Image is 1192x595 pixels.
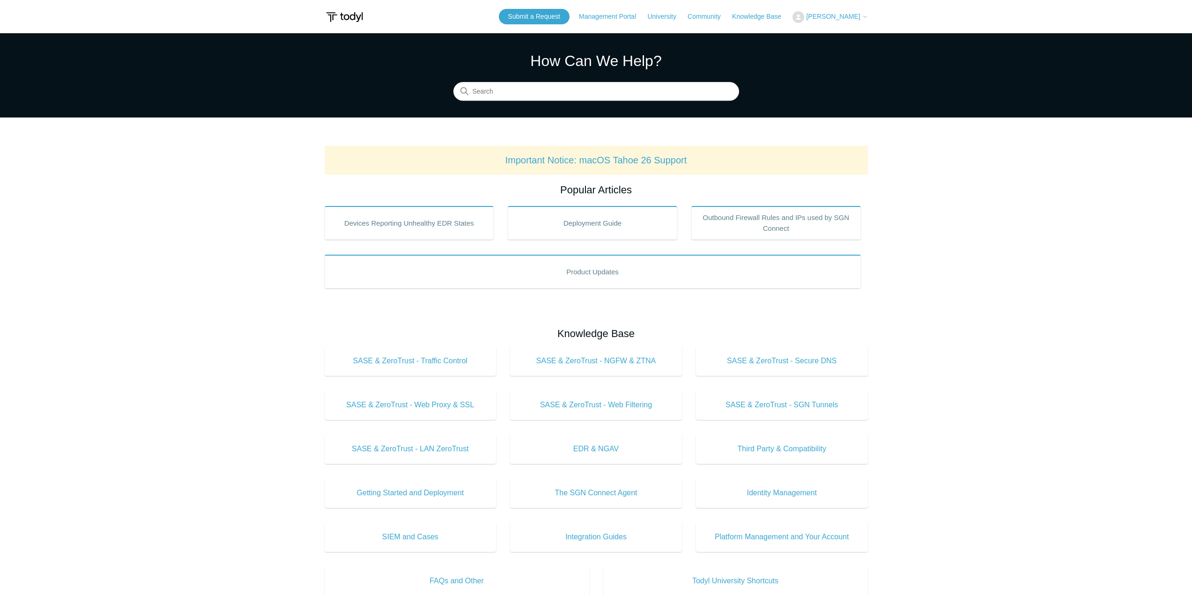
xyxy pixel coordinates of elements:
[325,478,496,508] a: Getting Started and Deployment
[696,434,868,464] a: Third Party & Compatibility
[339,443,482,455] span: SASE & ZeroTrust - LAN ZeroTrust
[510,434,682,464] a: EDR & NGAV
[510,346,682,376] a: SASE & ZeroTrust - NGFW & ZTNA
[710,443,854,455] span: Third Party & Compatibility
[325,390,496,420] a: SASE & ZeroTrust - Web Proxy & SSL
[508,206,677,240] a: Deployment Guide
[710,531,854,543] span: Platform Management and Your Account
[339,355,482,367] span: SASE & ZeroTrust - Traffic Control
[453,50,739,72] h1: How Can We Help?
[325,522,496,552] a: SIEM and Cases
[339,531,482,543] span: SIEM and Cases
[325,326,868,341] h2: Knowledge Base
[510,390,682,420] a: SASE & ZeroTrust - Web Filtering
[691,206,861,240] a: Outbound Firewall Rules and IPs used by SGN Connect
[510,478,682,508] a: The SGN Connect Agent
[499,9,570,24] a: Submit a Request
[732,12,791,22] a: Knowledge Base
[325,255,861,288] a: Product Updates
[524,443,668,455] span: EDR & NGAV
[339,487,482,499] span: Getting Started and Deployment
[579,12,645,22] a: Management Portal
[339,399,482,411] span: SASE & ZeroTrust - Web Proxy & SSL
[688,12,730,22] a: Community
[524,531,668,543] span: Integration Guides
[325,206,494,240] a: Devices Reporting Unhealthy EDR States
[710,355,854,367] span: SASE & ZeroTrust - Secure DNS
[806,13,860,20] span: [PERSON_NAME]
[792,11,867,23] button: [PERSON_NAME]
[696,522,868,552] a: Platform Management and Your Account
[339,575,575,587] span: FAQs and Other
[510,522,682,552] a: Integration Guides
[524,487,668,499] span: The SGN Connect Agent
[325,8,364,26] img: Todyl Support Center Help Center home page
[647,12,685,22] a: University
[325,182,868,198] h2: Popular Articles
[710,399,854,411] span: SASE & ZeroTrust - SGN Tunnels
[617,575,854,587] span: Todyl University Shortcuts
[453,82,739,101] input: Search
[325,434,496,464] a: SASE & ZeroTrust - LAN ZeroTrust
[524,355,668,367] span: SASE & ZeroTrust - NGFW & ZTNA
[505,155,687,165] a: Important Notice: macOS Tahoe 26 Support
[696,390,868,420] a: SASE & ZeroTrust - SGN Tunnels
[696,478,868,508] a: Identity Management
[524,399,668,411] span: SASE & ZeroTrust - Web Filtering
[696,346,868,376] a: SASE & ZeroTrust - Secure DNS
[710,487,854,499] span: Identity Management
[325,346,496,376] a: SASE & ZeroTrust - Traffic Control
